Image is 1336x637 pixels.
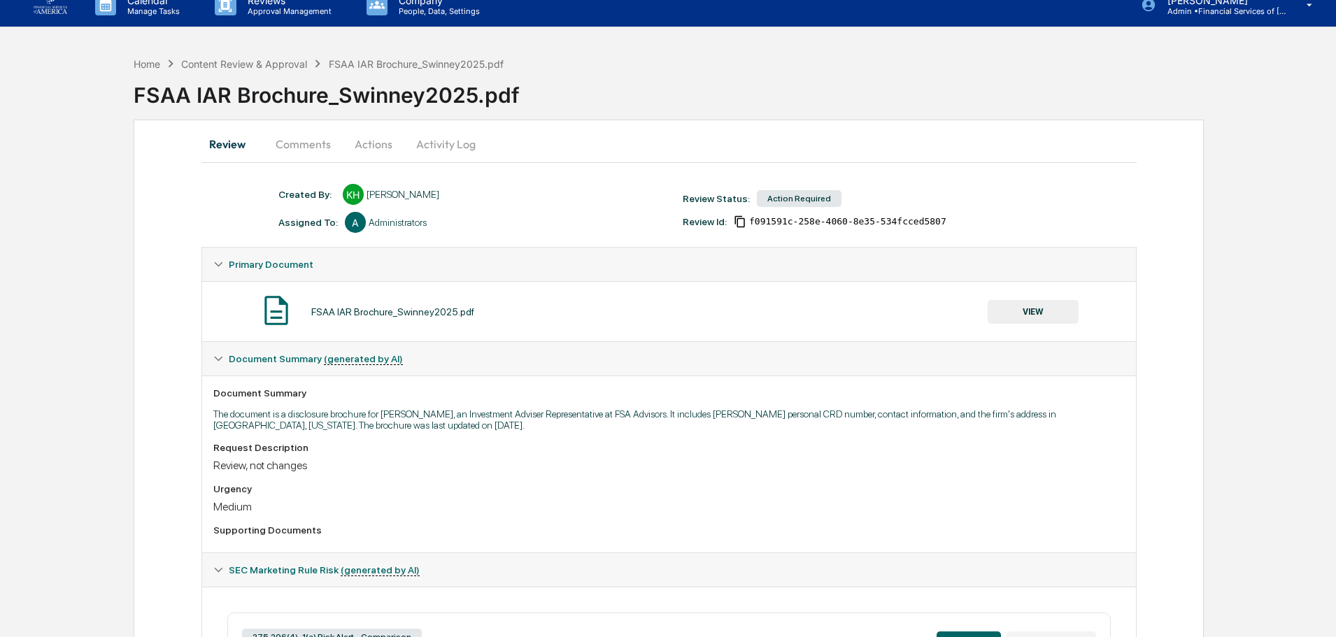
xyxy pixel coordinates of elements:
p: The document is a disclosure brochure for [PERSON_NAME], an Investment Adviser Representative at ... [213,408,1125,431]
div: FSAA IAR Brochure_Swinney2025.pdf [329,58,504,70]
a: Powered byPylon [99,76,169,87]
div: FSAA IAR Brochure_Swinney2025.pdf [134,71,1336,108]
button: Comments [264,127,342,161]
p: Approval Management [236,6,339,16]
span: Pylon [139,77,169,87]
p: Manage Tasks [116,6,187,16]
div: Document Summary [213,387,1125,399]
div: A [345,212,366,233]
div: Supporting Documents [213,524,1125,536]
div: Content Review & Approval [181,58,307,70]
div: Administrators [369,217,427,228]
div: Review Status: [683,193,750,204]
div: Created By: ‎ ‎ [278,189,336,200]
div: FSAA IAR Brochure_Swinney2025.pdf [311,306,474,317]
div: SEC Marketing Rule Risk (generated by AI) [202,553,1136,587]
div: Review, not changes [213,459,1125,472]
span: f091591c-258e-4060-8e35-534fcced5807 [749,216,946,227]
span: Copy Id [734,215,746,228]
div: Home [134,58,160,70]
div: Urgency [213,483,1125,494]
div: Action Required [757,190,841,207]
div: Document Summary (generated by AI) [202,375,1136,552]
button: Activity Log [405,127,487,161]
span: Document Summary [229,353,403,364]
div: Medium [213,500,1125,513]
img: Document Icon [259,293,294,328]
div: Assigned To: [278,217,338,228]
button: Review [201,127,264,161]
div: KH [343,184,364,205]
span: Primary Document [229,259,313,270]
div: Review Id: [683,216,727,227]
button: VIEW [988,300,1079,324]
div: Primary Document [202,281,1136,341]
span: SEC Marketing Rule Risk [229,564,420,575]
div: Document Summary (generated by AI) [202,342,1136,375]
div: Request Description [213,442,1125,453]
div: secondary tabs example [201,127,1137,161]
div: [PERSON_NAME] [367,189,439,200]
div: Primary Document [202,248,1136,281]
u: (generated by AI) [341,564,420,576]
button: Actions [342,127,405,161]
p: People, Data, Settings [388,6,487,16]
p: Admin • Financial Services of [GEOGRAPHIC_DATA] [1156,6,1286,16]
u: (generated by AI) [324,353,403,365]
